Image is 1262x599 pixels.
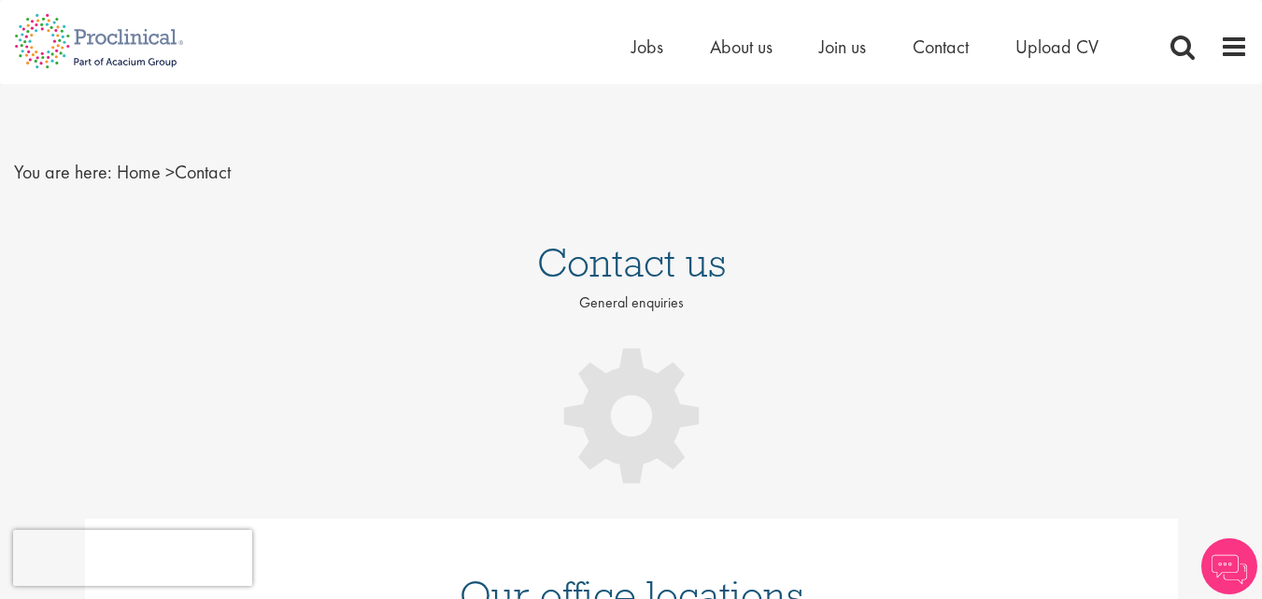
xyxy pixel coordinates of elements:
a: breadcrumb link to Home [117,160,161,184]
iframe: reCAPTCHA [13,530,252,586]
span: > [165,160,175,184]
a: Upload CV [1015,35,1099,59]
img: Chatbot [1201,538,1257,594]
span: You are here: [14,160,112,184]
span: Contact [117,160,231,184]
a: Join us [819,35,866,59]
a: Contact [913,35,969,59]
a: Jobs [631,35,663,59]
a: About us [710,35,773,59]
